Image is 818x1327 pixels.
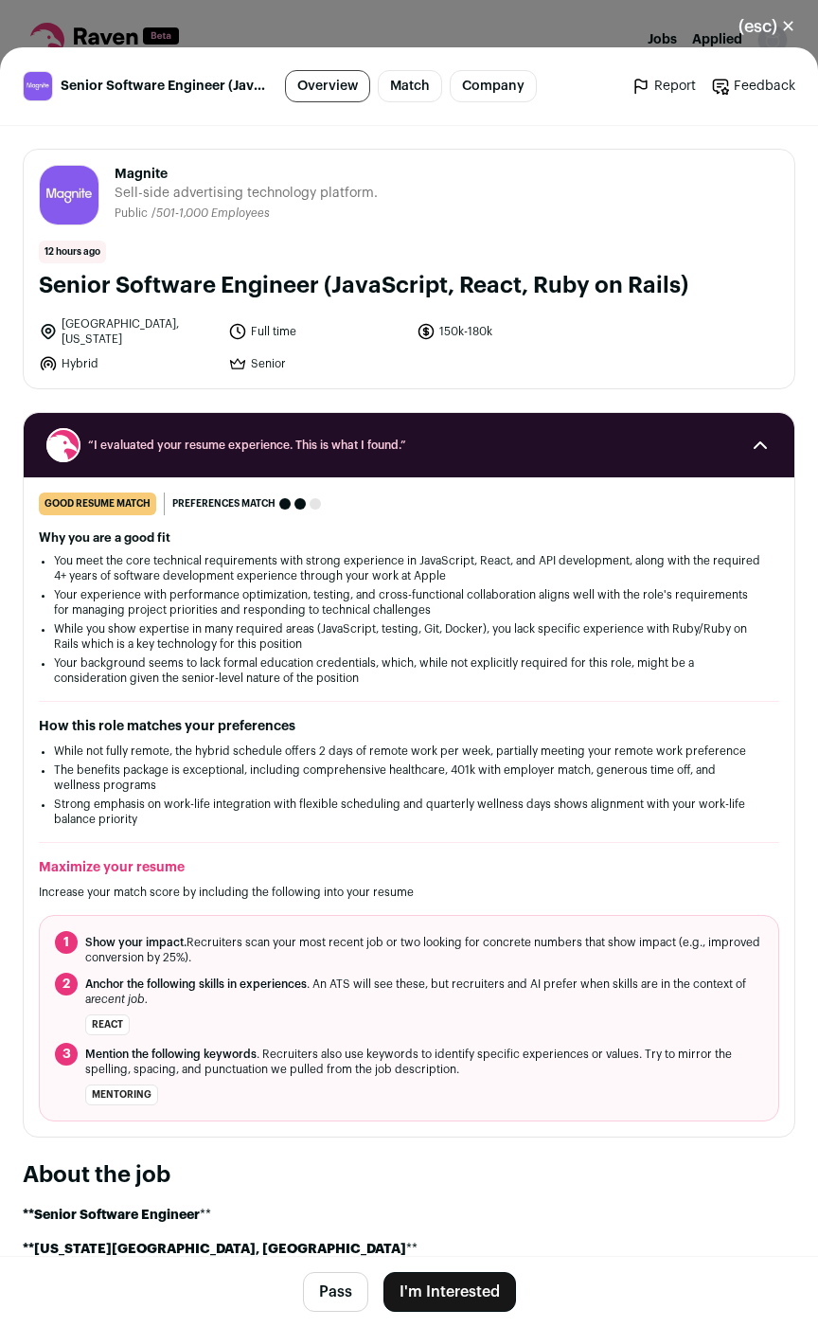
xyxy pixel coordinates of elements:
[85,978,307,990] span: Anchor the following skills in experiences
[156,207,270,219] span: 501-1,000 Employees
[23,1243,406,1256] strong: **[US_STATE][GEOGRAPHIC_DATA], [GEOGRAPHIC_DATA]
[172,494,276,513] span: Preferences match
[91,994,148,1005] i: recent job.
[85,1047,763,1077] span: . Recruiters also use keywords to identify specific experiences or values. Try to mirror the spel...
[23,1160,795,1191] h2: About the job
[39,271,779,301] h1: Senior Software Engineer (JavaScript, React, Ruby on Rails)
[61,77,270,96] span: Senior Software Engineer (JavaScript, React, Ruby on Rails)
[39,493,156,515] div: good resume match
[54,762,764,793] li: The benefits package is exceptional, including comprehensive healthcare, 401k with employer match...
[54,744,764,759] li: While not fully remote, the hybrid schedule offers 2 days of remote work per week, partially meet...
[39,717,779,736] h2: How this role matches your preferences
[39,316,217,347] li: [GEOGRAPHIC_DATA], [US_STATE]
[23,1209,200,1222] strong: **Senior Software Engineer
[54,621,764,652] li: While you show expertise in many required areas (JavaScript, testing, Git, Docker), you lack spec...
[85,1085,158,1105] li: mentoring
[85,935,763,965] span: Recruiters scan your most recent job or two looking for concrete numbers that show impact (e.g., ...
[716,6,818,47] button: Close modal
[55,931,78,954] span: 1
[303,1272,368,1312] button: Pass
[54,797,764,827] li: Strong emphasis on work-life integration with flexible scheduling and quarterly wellness days sho...
[85,977,763,1007] span: . An ATS will see these, but recruiters and AI prefer when skills are in the context of a
[228,354,406,373] li: Senior
[115,206,151,221] li: Public
[151,206,270,221] li: /
[39,530,779,546] h2: Why you are a good fit
[450,70,537,102] a: Company
[711,77,795,96] a: Feedback
[417,316,595,347] li: 150k-180k
[383,1272,516,1312] button: I'm Interested
[85,1049,257,1060] span: Mention the following keywords
[39,241,106,263] span: 12 hours ago
[55,973,78,995] span: 2
[115,184,378,203] span: Sell-side advertising technology platform.
[85,1014,130,1035] li: React
[228,316,406,347] li: Full time
[85,937,187,948] span: Show your impact.
[55,1043,78,1066] span: 3
[39,354,217,373] li: Hybrid
[115,165,378,184] span: Magnite
[40,166,98,224] img: c55c74d6c6a802e3a9bce103563e4c74dead15ccb05a20aa67928483842aeb70.jpg
[54,553,764,583] li: You meet the core technical requirements with strong experience in JavaScript, React, and API dev...
[631,77,696,96] a: Report
[378,70,442,102] a: Match
[39,858,779,877] h2: Maximize your resume
[54,655,764,686] li: Your background seems to lack formal education credentials, which, while not explicitly required ...
[285,70,370,102] a: Overview
[54,587,764,618] li: Your experience with performance optimization, testing, and cross-functional collaboration aligns...
[88,438,730,453] span: “I evaluated your resume experience. This is what I found.”
[39,885,779,900] p: Increase your match score by including the following into your resume
[24,72,52,100] img: c55c74d6c6a802e3a9bce103563e4c74dead15ccb05a20aa67928483842aeb70.jpg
